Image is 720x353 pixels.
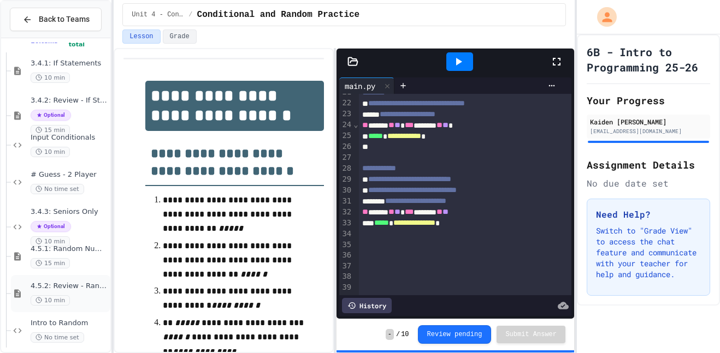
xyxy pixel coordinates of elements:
span: 3.4.1: If Statements [31,59,108,68]
div: 26 [339,141,353,152]
span: # Guess - 2 Player [31,170,108,180]
div: 25 [339,130,353,141]
h2: Your Progress [587,93,710,108]
span: Fold line [353,120,358,129]
button: Submit Answer [497,326,565,343]
span: 4.5.2: Review - Random Numbers [31,282,108,291]
span: 10 min [31,73,70,83]
span: / [188,10,192,19]
div: 39 [339,282,353,293]
span: 15 min [31,125,70,135]
div: 31 [339,196,353,207]
span: 4.5.1: Random Numbers [31,244,108,254]
div: 28 [339,163,353,174]
span: 10 [401,330,409,339]
span: 3.4.3: Seniors Only [31,207,108,217]
span: - [386,329,394,340]
span: Back to Teams [39,14,90,25]
span: No time set [31,332,84,343]
div: 24 [339,119,353,130]
div: main.py [339,80,381,92]
button: Grade [163,29,197,44]
button: Back to Teams [10,8,102,31]
span: 15 min [31,258,70,268]
span: Input Conditionals [31,133,108,142]
div: 22 [339,98,353,109]
div: No due date set [587,177,710,190]
span: Optional [31,110,71,121]
h2: Assignment Details [587,157,710,172]
div: 29 [339,174,353,185]
div: Kaiden [PERSON_NAME] [590,117,707,127]
div: 34 [339,229,353,240]
div: 36 [339,250,353,261]
span: Intro to Random [31,319,108,328]
span: Submit Answer [505,330,557,339]
span: Optional [31,221,71,232]
div: 27 [339,152,353,163]
span: 10 min [31,295,70,306]
span: No time set [31,184,84,194]
div: 38 [339,271,353,282]
div: My Account [586,4,619,29]
div: 37 [339,261,353,272]
div: [EMAIL_ADDRESS][DOMAIN_NAME] [590,127,707,135]
span: Conditional and Random Practice [197,8,360,21]
div: 33 [339,218,353,229]
h3: Need Help? [596,208,701,221]
div: 30 [339,185,353,196]
div: main.py [339,77,394,94]
div: 23 [339,109,353,119]
div: History [342,298,392,313]
span: / [396,330,400,339]
p: Switch to "Grade View" to access the chat feature and communicate with your teacher for help and ... [596,225,701,280]
button: Lesson [122,29,160,44]
span: Unit 4 - Conditionals and Random [132,10,184,19]
button: Review pending [418,325,492,344]
h1: 6B - Intro to Programming 25-26 [587,44,710,75]
div: 32 [339,207,353,218]
div: 35 [339,240,353,250]
span: 10 min [31,236,70,247]
span: 10 min [31,147,70,157]
span: 3.4.2: Review - If Statements [31,96,108,105]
